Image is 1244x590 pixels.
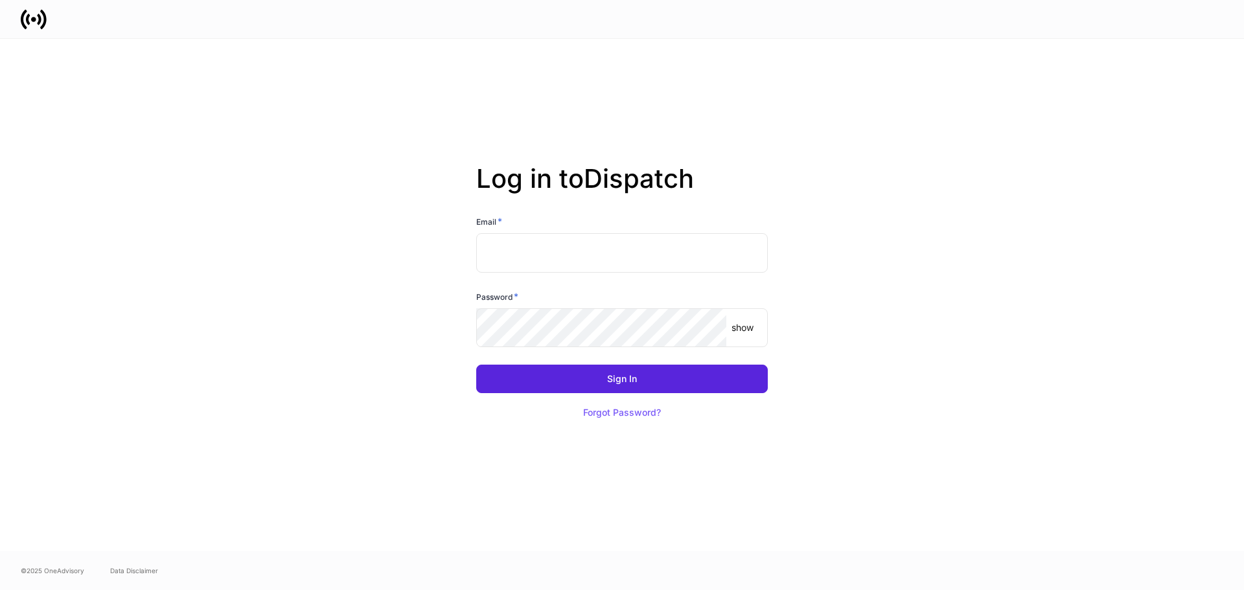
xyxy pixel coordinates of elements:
[476,163,768,215] h2: Log in to Dispatch
[476,365,768,393] button: Sign In
[607,374,637,383] div: Sign In
[583,408,661,417] div: Forgot Password?
[476,290,518,303] h6: Password
[731,321,754,334] p: show
[567,398,677,427] button: Forgot Password?
[110,565,158,576] a: Data Disclaimer
[476,215,502,228] h6: Email
[21,565,84,576] span: © 2025 OneAdvisory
